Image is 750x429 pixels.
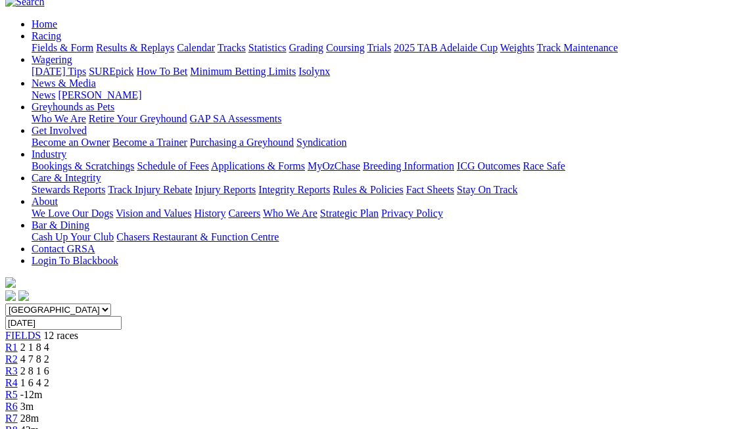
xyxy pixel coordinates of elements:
a: Strategic Plan [320,208,379,219]
a: Integrity Reports [258,184,330,195]
a: Industry [32,148,66,160]
a: Injury Reports [195,184,256,195]
a: Stewards Reports [32,184,105,195]
a: Syndication [296,137,346,148]
a: How To Bet [137,66,188,77]
a: [DATE] Tips [32,66,86,77]
img: facebook.svg [5,290,16,301]
a: Race Safe [523,160,565,171]
a: Contact GRSA [32,243,95,254]
a: R5 [5,389,18,400]
div: Bar & Dining [32,231,745,243]
a: GAP SA Assessments [190,113,282,124]
a: Isolynx [298,66,330,77]
a: R4 [5,377,18,388]
a: Schedule of Fees [137,160,208,171]
a: R6 [5,401,18,412]
a: Statistics [248,42,287,53]
a: R3 [5,365,18,376]
a: Become an Owner [32,137,110,148]
div: Industry [32,160,745,172]
a: Rules & Policies [333,184,404,195]
div: About [32,208,745,219]
a: Fact Sheets [406,184,454,195]
a: News [32,89,55,101]
a: Become a Trainer [112,137,187,148]
span: 12 races [43,330,78,341]
a: Retire Your Greyhound [89,113,187,124]
span: 2 1 8 4 [20,342,49,353]
span: 1 6 4 2 [20,377,49,388]
span: 28m [20,413,39,424]
a: [PERSON_NAME] [58,89,141,101]
a: Bar & Dining [32,219,89,231]
a: History [194,208,225,219]
a: Greyhounds as Pets [32,101,114,112]
a: Applications & Forms [211,160,305,171]
a: Track Maintenance [537,42,618,53]
img: logo-grsa-white.png [5,277,16,288]
input: Select date [5,316,122,330]
a: Results & Replays [96,42,174,53]
a: Purchasing a Greyhound [190,137,294,148]
a: Fields & Form [32,42,93,53]
a: Stay On Track [457,184,517,195]
a: Racing [32,30,61,41]
a: SUREpick [89,66,133,77]
a: Home [32,18,57,30]
div: Wagering [32,66,745,78]
a: Wagering [32,54,72,65]
a: Grading [289,42,323,53]
a: Breeding Information [363,160,454,171]
a: Get Involved [32,125,87,136]
a: Calendar [177,42,215,53]
span: 4 7 8 2 [20,353,49,365]
a: R2 [5,353,18,365]
a: Who We Are [263,208,317,219]
a: Careers [228,208,260,219]
a: Privacy Policy [381,208,443,219]
div: Greyhounds as Pets [32,113,745,125]
a: Login To Blackbook [32,255,118,266]
a: News & Media [32,78,96,89]
a: We Love Our Dogs [32,208,113,219]
div: News & Media [32,89,745,101]
a: R1 [5,342,18,353]
div: Care & Integrity [32,184,745,196]
a: Track Injury Rebate [108,184,192,195]
a: Vision and Values [116,208,191,219]
a: Minimum Betting Limits [190,66,296,77]
a: Who We Are [32,113,86,124]
a: Bookings & Scratchings [32,160,134,171]
a: About [32,196,58,207]
a: Cash Up Your Club [32,231,114,242]
div: Get Involved [32,137,745,148]
a: Care & Integrity [32,172,101,183]
a: Chasers Restaurant & Function Centre [116,231,279,242]
a: Trials [367,42,391,53]
a: FIELDS [5,330,41,341]
span: 3m [20,401,34,412]
img: twitter.svg [18,290,29,301]
a: Coursing [326,42,365,53]
span: -12m [20,389,43,400]
a: MyOzChase [308,160,360,171]
a: Weights [500,42,534,53]
div: Racing [32,42,745,54]
a: R7 [5,413,18,424]
a: Tracks [218,42,246,53]
a: 2025 TAB Adelaide Cup [394,42,498,53]
span: 2 8 1 6 [20,365,49,376]
a: ICG Outcomes [457,160,520,171]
